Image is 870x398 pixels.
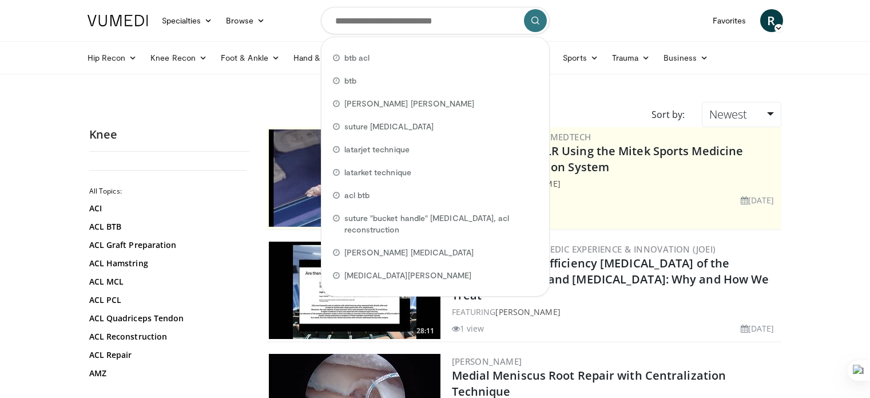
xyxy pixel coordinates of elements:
[344,121,434,132] span: suture [MEDICAL_DATA]
[155,9,220,32] a: Specialties
[344,98,475,109] span: [PERSON_NAME] [PERSON_NAME]
[452,322,484,334] li: 1 view
[89,203,244,214] a: ACI
[605,46,657,69] a: Trauma
[344,167,411,178] span: latarket technique
[89,368,244,379] a: AMZ
[81,46,144,69] a: Hip Recon
[89,127,249,142] h2: Knee
[89,386,244,397] a: Anatomic ACL
[706,9,753,32] a: Favorites
[702,102,781,127] a: Newest
[344,52,370,64] span: btb acl
[760,9,783,32] a: R
[452,356,522,367] a: [PERSON_NAME]
[89,294,244,306] a: ACL PCL
[556,46,605,69] a: Sports
[269,129,440,227] a: 21:38
[643,102,693,127] div: Sort by:
[495,306,560,317] a: [PERSON_NAME]
[89,187,247,196] h2: All Topics:
[344,75,356,86] span: btb
[214,46,287,69] a: Foot & Ankle
[89,331,244,342] a: ACL Reconstruction
[452,306,779,318] div: FEATURING
[452,143,744,175] a: Quad Tendon ACLR Using the Mitek Sports Medicine Suspensory Fixation System
[88,15,148,26] img: VuMedi Logo
[321,7,550,34] input: Search topics, interventions
[287,46,360,69] a: Hand & Wrist
[89,258,244,269] a: ACL Hamstring
[219,9,272,32] a: Browse
[741,322,774,334] li: [DATE]
[452,243,716,255] a: Journal of Orthopaedic Experience & Innovation (JOEI)
[709,107,747,122] span: Newest
[269,129,440,227] img: b78fd9da-dc16-4fd1-a89d-538d899827f1.300x170_q85_crop-smart_upscale.jpg
[144,46,214,69] a: Knee Recon
[89,276,244,287] a: ACL MCL
[89,239,244,251] a: ACL Graft Preparation
[657,46,715,69] a: Business
[269,242,440,339] img: 0d11209b-9163-4cf9-9c37-c045ad2ce7a1.300x170_q85_crop-smart_upscale.jpg
[89,221,244,233] a: ACL BTB
[344,270,472,281] span: [MEDICAL_DATA][PERSON_NAME]
[344,212,538,235] span: suture "bucket handle" [MEDICAL_DATA], acl reconstruction
[413,326,438,336] span: 28:11
[452,255,769,303] a: Subchondral Insufficiency [MEDICAL_DATA] of the [MEDICAL_DATA] and [MEDICAL_DATA]: Why and How We...
[344,144,410,155] span: latarjet technique
[269,242,440,339] a: 28:11
[344,190,370,201] span: acl btb
[741,194,774,206] li: [DATE]
[344,247,474,258] span: [PERSON_NAME] [MEDICAL_DATA]
[89,313,244,324] a: ACL Quadriceps Tendon
[452,178,779,190] div: FEATURING
[89,349,244,361] a: ACL Repair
